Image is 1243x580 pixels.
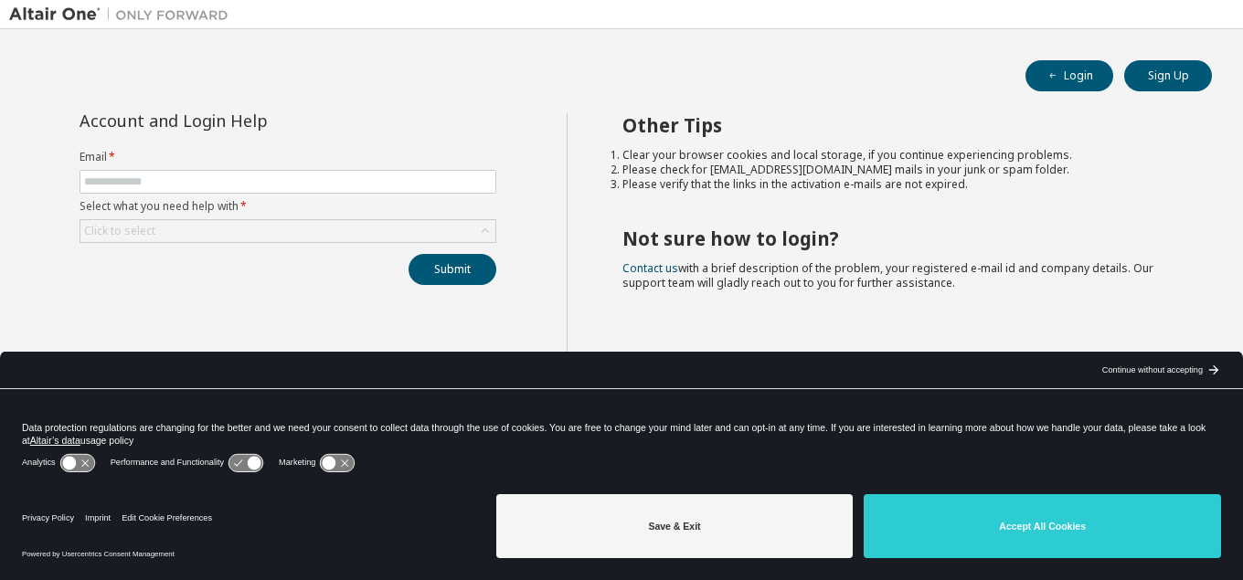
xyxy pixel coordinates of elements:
li: Please verify that the links in the activation e-mails are not expired. [622,177,1180,192]
label: Select what you need help with [80,199,496,214]
a: Contact us [622,260,678,276]
div: Click to select [80,220,495,242]
label: Email [80,150,496,164]
button: Login [1025,60,1113,91]
h2: Other Tips [622,113,1180,137]
button: Sign Up [1124,60,1212,91]
div: Click to select [84,224,155,238]
img: Altair One [9,5,238,24]
span: with a brief description of the problem, your registered e-mail id and company details. Our suppo... [622,260,1153,290]
div: Account and Login Help [80,113,413,128]
h2: Not sure how to login? [622,227,1180,250]
button: Submit [409,254,496,285]
li: Please check for [EMAIL_ADDRESS][DOMAIN_NAME] mails in your junk or spam folder. [622,163,1180,177]
li: Clear your browser cookies and local storage, if you continue experiencing problems. [622,148,1180,163]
